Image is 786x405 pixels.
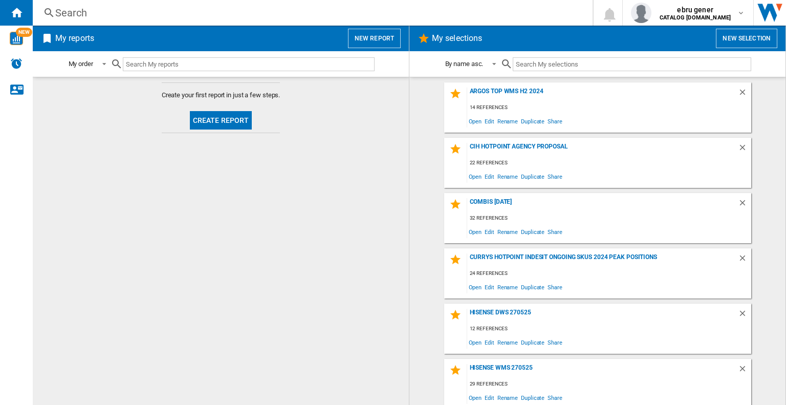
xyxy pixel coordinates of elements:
[519,169,546,183] span: Duplicate
[513,57,751,71] input: Search My selections
[467,169,484,183] span: Open
[496,225,519,239] span: Rename
[445,60,484,68] div: By name asc.
[546,169,564,183] span: Share
[467,157,751,169] div: 22 references
[483,280,496,294] span: Edit
[467,309,738,323] div: HISENSE DWs 270525
[519,335,546,349] span: Duplicate
[467,143,738,157] div: CIH HOTPOINT AGENCY PROPOSAL
[467,88,738,101] div: ARGOS TOP WMS H2 2024
[467,253,738,267] div: CURRYS HOTPOINT INDESIT ONGOING SKUS 2024 PEAK POSITIONS
[519,391,546,404] span: Duplicate
[69,60,93,68] div: My order
[496,391,519,404] span: Rename
[483,391,496,404] span: Edit
[496,169,519,183] span: Rename
[738,253,751,267] div: Delete
[496,280,519,294] span: Rename
[738,198,751,212] div: Delete
[467,364,738,378] div: HISENSE WMs 270525
[10,32,23,45] img: wise-card.svg
[430,29,484,48] h2: My selections
[467,198,738,212] div: COMBIS [DATE]
[546,225,564,239] span: Share
[546,280,564,294] span: Share
[467,267,751,280] div: 24 references
[467,101,751,114] div: 14 references
[467,391,484,404] span: Open
[631,3,651,23] img: profile.jpg
[190,111,252,130] button: Create report
[348,29,401,48] button: New report
[467,212,751,225] div: 32 references
[546,391,564,404] span: Share
[162,91,280,100] span: Create your first report in just a few steps.
[467,114,484,128] span: Open
[483,225,496,239] span: Edit
[483,169,496,183] span: Edit
[467,225,484,239] span: Open
[716,29,777,48] button: New selection
[738,143,751,157] div: Delete
[467,280,484,294] span: Open
[123,57,375,71] input: Search My reports
[467,335,484,349] span: Open
[53,29,96,48] h2: My reports
[738,309,751,323] div: Delete
[546,114,564,128] span: Share
[496,335,519,349] span: Rename
[496,114,519,128] span: Rename
[10,57,23,70] img: alerts-logo.svg
[483,335,496,349] span: Edit
[467,323,751,335] div: 12 references
[467,378,751,391] div: 29 references
[55,6,566,20] div: Search
[483,114,496,128] span: Edit
[519,114,546,128] span: Duplicate
[660,14,731,21] b: CATALOG [DOMAIN_NAME]
[660,5,731,15] span: ebru gener
[738,88,751,101] div: Delete
[738,364,751,378] div: Delete
[16,28,32,37] span: NEW
[519,225,546,239] span: Duplicate
[546,335,564,349] span: Share
[519,280,546,294] span: Duplicate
